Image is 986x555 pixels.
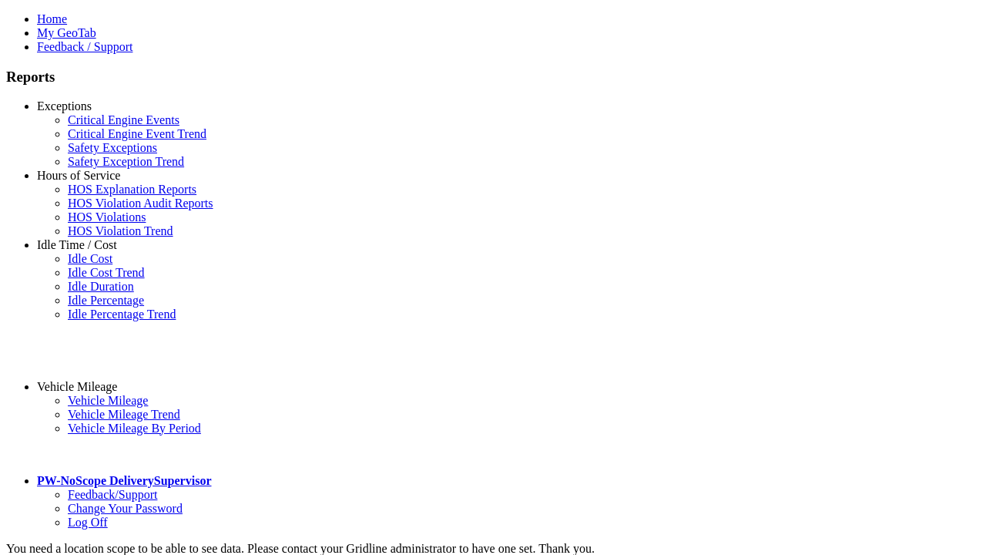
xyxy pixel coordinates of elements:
[68,155,184,168] a: Safety Exception Trend
[68,252,112,265] a: Idle Cost
[37,12,67,25] a: Home
[37,26,96,39] a: My GeoTab
[68,197,213,210] a: HOS Violation Audit Reports
[68,516,108,529] a: Log Off
[68,141,157,154] a: Safety Exceptions
[6,69,980,86] h3: Reports
[37,238,117,251] a: Idle Time / Cost
[37,380,117,393] a: Vehicle Mileage
[68,127,206,140] a: Critical Engine Event Trend
[68,113,179,126] a: Critical Engine Events
[68,183,196,196] a: HOS Explanation Reports
[37,99,92,113] a: Exceptions
[37,474,211,487] a: PW-NoScope DeliverySupervisor
[68,502,183,515] a: Change Your Password
[68,280,134,293] a: Idle Duration
[68,266,145,279] a: Idle Cost Trend
[68,488,157,501] a: Feedback/Support
[68,294,144,307] a: Idle Percentage
[68,408,180,421] a: Vehicle Mileage Trend
[68,308,176,321] a: Idle Percentage Trend
[68,210,146,224] a: HOS Violations
[37,169,120,182] a: Hours of Service
[68,224,173,237] a: HOS Violation Trend
[68,422,201,435] a: Vehicle Mileage By Period
[37,40,132,53] a: Feedback / Support
[68,394,148,407] a: Vehicle Mileage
